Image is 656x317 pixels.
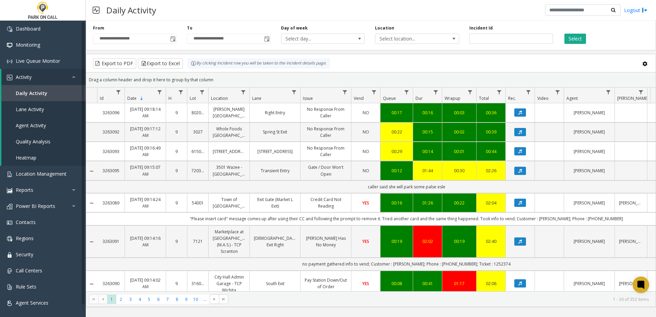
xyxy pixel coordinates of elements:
[568,200,610,206] a: [PERSON_NAME]
[619,280,643,287] a: [PERSON_NAME]
[446,148,472,155] div: 00:01
[524,87,533,97] a: Rec. Filter Menu
[252,95,261,101] span: Lane
[417,200,438,206] a: 01:26
[16,122,46,129] span: Agent Activity
[7,268,12,274] img: 'icon'
[170,109,183,116] a: 9
[1,133,86,150] a: Quality Analysis
[417,129,438,135] div: 00:15
[7,59,12,64] img: 'icon'
[191,295,200,304] span: Page 10
[239,87,248,97] a: Location Filter Menu
[1,69,86,85] a: Activity
[385,148,409,155] div: 00:29
[431,87,441,97] a: Dur Filter Menu
[191,200,204,206] a: 54001
[481,148,501,155] a: 00:44
[254,129,296,135] a: Spring St Exit
[129,277,162,290] a: [DATE] 09:14:02 AM
[1,150,86,166] a: Heatmap
[385,129,409,135] div: 00:22
[417,238,438,245] div: 02:02
[176,87,186,97] a: H Filter Menu
[16,219,36,225] span: Contacts
[355,167,376,174] a: NO
[305,196,347,209] a: Credit Card Not Reading
[93,58,136,69] button: Export to PDF
[617,95,648,101] span: [PERSON_NAME]
[385,280,409,287] a: 00:08
[191,109,204,116] a: 802022
[211,95,228,101] span: Location
[155,87,164,97] a: Date Filter Menu
[254,167,296,174] a: Transient Entry
[537,95,549,101] span: Video
[16,300,48,306] span: Agent Services
[16,154,36,161] span: Heatmap
[191,238,204,245] a: 7121
[481,238,501,245] a: 02:40
[7,284,12,290] img: 'icon'
[129,126,162,139] a: [DATE] 09:17:12 AM
[86,239,97,245] a: Collapse Details
[129,164,162,177] a: [DATE] 09:15:07 AM
[7,43,12,48] img: 'icon'
[446,129,472,135] a: 00:02
[355,238,376,245] a: YES
[355,109,376,116] a: NO
[305,106,347,119] a: No Response From Caller
[446,200,472,206] a: 00:22
[305,145,347,158] a: No Response From Caller
[619,238,643,245] a: [PERSON_NAME]
[170,129,183,135] a: 9
[305,126,347,139] a: No Response From Caller
[221,296,226,302] span: Go to the last page
[126,295,135,304] span: Page 3
[263,34,270,44] span: Toggle popup
[362,238,369,244] span: YES
[415,95,423,101] span: Dur
[481,129,501,135] a: 00:39
[375,34,442,44] span: Select location...
[219,294,228,304] span: Go to the last page
[385,109,409,116] a: 00:17
[16,106,44,113] span: Lane Activity
[198,87,207,97] a: Lot Filter Menu
[7,188,12,193] img: 'icon'
[101,200,120,206] a: 3263089
[417,280,438,287] a: 00:41
[154,295,163,304] span: Page 6
[135,295,144,304] span: Page 4
[86,200,97,206] a: Collapse Details
[340,87,350,97] a: Issue Filter Menu
[93,2,99,19] img: pageIcon
[495,87,504,97] a: Total Filter Menu
[170,238,183,245] a: 9
[481,200,501,206] a: 02:04
[354,95,364,101] span: Vend
[385,200,409,206] a: 00:16
[445,95,460,101] span: Wrapup
[469,25,493,31] label: Incident Id
[86,281,97,287] a: Collapse Details
[129,235,162,248] a: [DATE] 09:14:16 AM
[172,295,181,304] span: Page 8
[479,95,489,101] span: Total
[16,251,33,258] span: Security
[16,42,40,48] span: Monitoring
[385,238,409,245] div: 00:19
[417,109,438,116] div: 00:16
[7,252,12,258] img: 'icon'
[181,295,191,304] span: Page 9
[191,148,204,155] a: 615000
[7,236,12,242] img: 'icon'
[210,294,219,304] span: Go to the next page
[163,295,172,304] span: Page 7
